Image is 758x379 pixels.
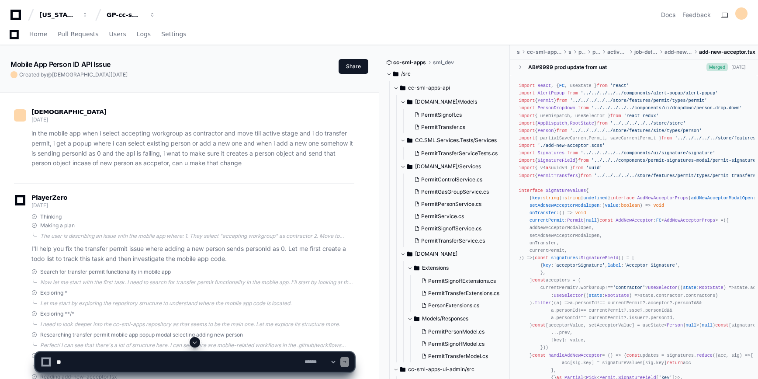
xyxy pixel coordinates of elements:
app-text-character-animate: Mobile App Person ID API Issue [10,60,111,69]
span: cc-sml-apps [393,59,426,66]
span: '../../../../../store/features/site/types/person' [570,128,702,133]
span: contractor [656,293,683,298]
div: The user is describing an issue with the mobile app where: 1. They select "accepting workgroup" a... [40,233,354,240]
button: PermitGasGroupService.cs [411,186,505,198]
span: FC [656,218,661,223]
span: : [605,203,640,208]
span: /src [401,70,411,77]
span: workGroup [581,285,605,290]
span: a [557,300,559,306]
button: Models/Responses [407,312,511,326]
svg: Directory [393,69,398,79]
div: I need to look deeper into the cc-sml-apps repository as that seems to be the main one. Let me ex... [40,321,354,328]
button: cc-sml-apps-api [393,81,511,95]
span: const [715,323,729,328]
span: PersonExtensions.cs [428,302,479,309]
span: [DATE] [31,116,48,123]
svg: Directory [414,313,419,324]
span: personId [645,308,667,313]
button: PermitSignoffService.cs [411,223,505,235]
button: Share [339,59,368,74]
span: AddNewAcceptorProps [637,195,689,201]
span: const [532,278,546,283]
span: import [519,173,535,178]
div: Now let me start with the first task. I need to search for transfer permit functionality in the m... [40,279,354,286]
button: [DOMAIN_NAME]/Models [400,95,511,109]
span: './add-new-acceptor.scss' [537,143,605,148]
button: CC.SML.Services.Tests/Services [400,133,511,147]
span: CC.SML.Services.Tests/Services [415,137,497,144]
span: import [519,158,535,163]
span: import [519,83,535,88]
button: PermitTransfer.cs [411,121,505,133]
span: @ [47,71,52,78]
span: Users [109,31,126,37]
span: Pull Requests [58,31,98,37]
span: [DOMAIN_NAME]/Services [415,163,481,170]
button: [DOMAIN_NAME]/Services [400,160,511,174]
span: PermitPersonService.cs [421,201,481,208]
svg: Directory [407,249,412,259]
span: ( ) => [586,293,640,298]
span: value [605,203,619,208]
span: key [532,195,540,201]
span: PlayerZero [31,195,67,200]
svg: Directory [414,263,419,273]
span: from [578,105,589,111]
span: Home [29,31,47,37]
button: PermitControlService.cs [411,174,505,186]
span: PermitTransfers [537,173,578,178]
div: Let me start by exploring the repository structure to understand where the mobile app code is loc... [40,300,354,307]
svg: Directory [407,161,412,172]
button: /src [386,67,504,81]
span: Exploring * [40,289,67,296]
span: Extensions [422,264,449,271]
span: active-screen [607,49,627,56]
span: string [564,195,581,201]
span: import [519,98,535,103]
span: from [610,113,621,118]
span: RootState [570,121,594,126]
span: Thinking [40,213,62,220]
span: personId [651,315,672,320]
div: [DATE] [731,64,746,70]
button: PermitPersonModel.cs [418,326,505,338]
span: AddNewAcceptorProps [664,218,715,223]
span: RootState [699,285,723,290]
span: import [519,136,535,141]
span: ( ) => [602,203,651,208]
span: PermitTransfer.cs [421,124,465,131]
span: void [653,203,664,208]
span: from [557,98,568,103]
span: filter [535,300,551,306]
span: from [581,173,592,178]
span: FC [559,83,564,88]
span: PermitGasGroupService.cs [421,188,489,195]
span: Permit [567,218,583,223]
span: import [519,128,535,133]
p: I'll help you fix the transfer permit issue where adding a new person sends personId as 0. Let me... [31,244,354,264]
span: import [519,105,535,111]
span: '../../../../../components/alert-popup/alert-popup' [581,90,718,96]
span: add-new-acceptor [665,49,692,56]
span: key [543,263,551,268]
span: '../../../../../components/ui/dropdown/person-drop-down' [592,105,742,111]
span: state [683,285,696,290]
span: addNewAcceptorModalOpen [691,195,753,201]
button: PermitSignoffExtensions.cs [418,275,505,287]
span: const [535,255,548,261]
span: import [519,165,535,170]
span: '../../../../../components/ui/signature/signature' [581,150,715,156]
span: '../../../../../store/features/permit/types/permit' [570,98,707,103]
span: string [543,195,559,201]
button: PermitPersonService.cs [411,198,505,210]
button: PersonExtensions.cs [418,299,505,312]
span: AddNewAcceptor [616,218,653,223]
span: [DOMAIN_NAME] [415,250,457,257]
span: ( ) => [519,218,729,261]
span: import [519,90,535,96]
p: in the mobile app when i select accepting workgroup as contractor and move till active stage and ... [31,129,354,168]
span: Researching transfer permit mobile app popup modal selecting adding new person [40,331,243,338]
span: '../../../../../store/store' [610,121,686,126]
span: [DEMOGRAPHIC_DATA] [31,108,107,115]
